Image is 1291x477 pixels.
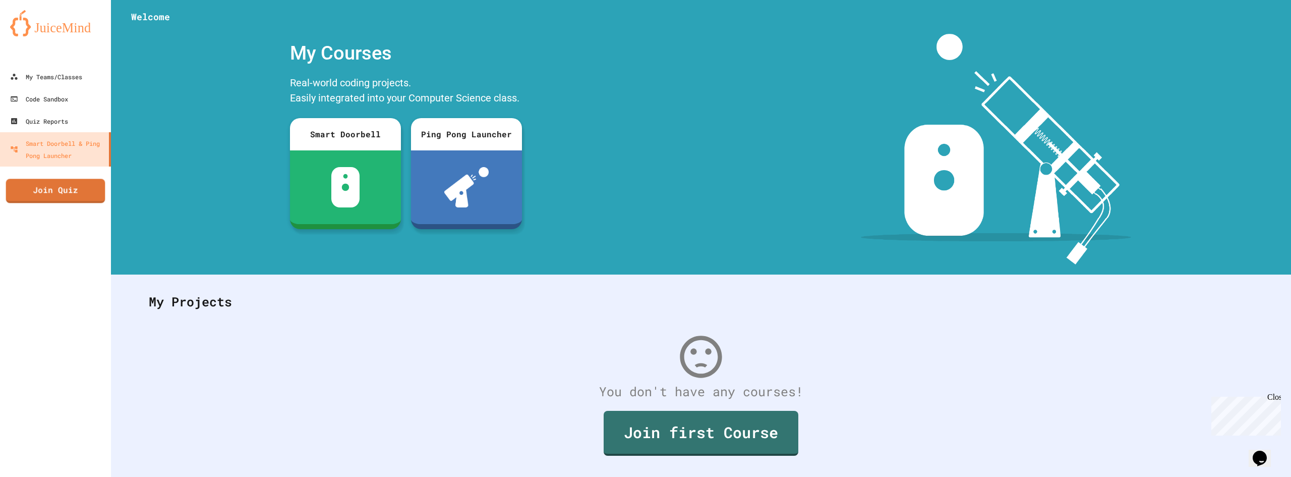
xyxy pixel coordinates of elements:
div: Real-world coding projects. Easily integrated into your Computer Science class. [285,73,527,111]
div: Chat with us now!Close [4,4,70,64]
div: Code Sandbox [10,93,68,105]
div: Quiz Reports [10,115,68,127]
img: banner-image-my-projects.png [861,34,1131,264]
div: My Projects [139,282,1263,322]
div: My Teams/Classes [10,71,82,83]
div: Smart Doorbell [290,118,401,150]
div: My Courses [285,34,527,73]
div: Ping Pong Launcher [411,118,522,150]
a: Join Quiz [6,179,105,203]
div: Smart Doorbell & Ping Pong Launcher [10,137,105,162]
iframe: chat widget [1249,437,1281,467]
div: You don't have any courses! [139,382,1263,401]
a: Join first Course [604,411,798,456]
iframe: chat widget [1207,393,1281,436]
img: sdb-white.svg [331,167,360,207]
img: logo-orange.svg [10,10,101,36]
img: ppl-with-ball.png [444,167,489,207]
